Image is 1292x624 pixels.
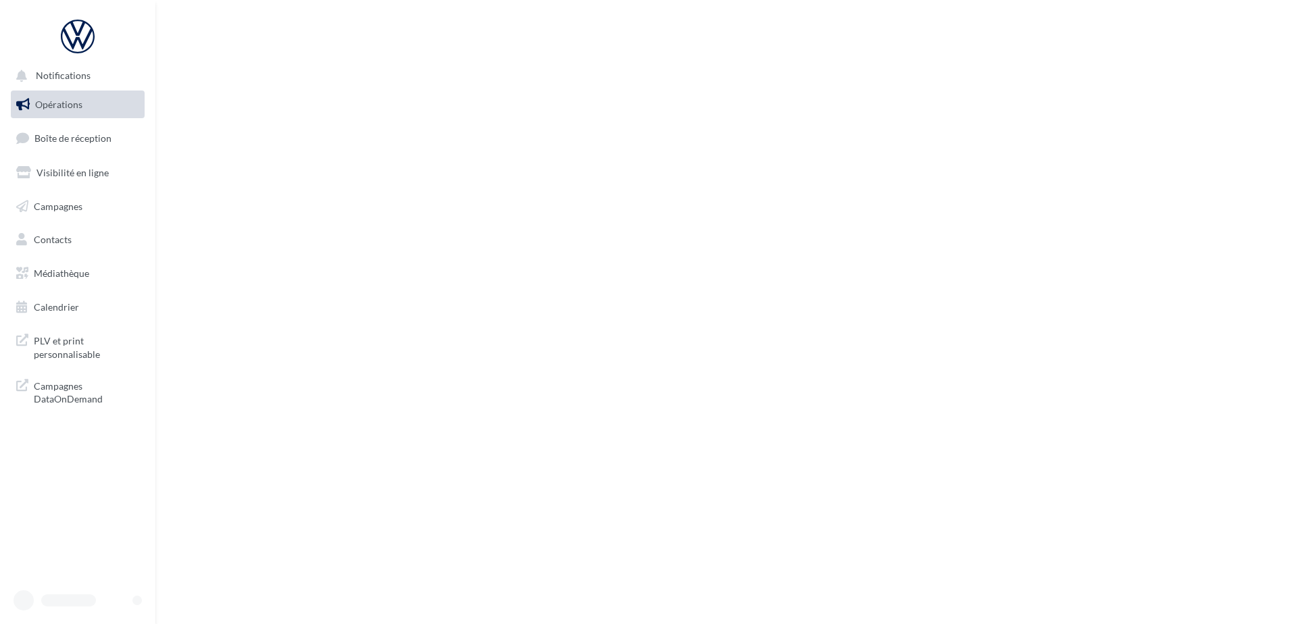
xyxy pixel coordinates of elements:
[34,234,72,245] span: Contacts
[8,326,147,366] a: PLV et print personnalisable
[8,124,147,153] a: Boîte de réception
[35,99,82,110] span: Opérations
[8,259,147,288] a: Médiathèque
[8,226,147,254] a: Contacts
[8,371,147,411] a: Campagnes DataOnDemand
[8,293,147,321] a: Calendrier
[8,159,147,187] a: Visibilité en ligne
[34,332,139,361] span: PLV et print personnalisable
[8,90,147,119] a: Opérations
[34,200,82,211] span: Campagnes
[34,377,139,406] span: Campagnes DataOnDemand
[34,301,79,313] span: Calendrier
[34,132,111,144] span: Boîte de réception
[34,267,89,279] span: Médiathèque
[36,167,109,178] span: Visibilité en ligne
[36,70,91,82] span: Notifications
[8,192,147,221] a: Campagnes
